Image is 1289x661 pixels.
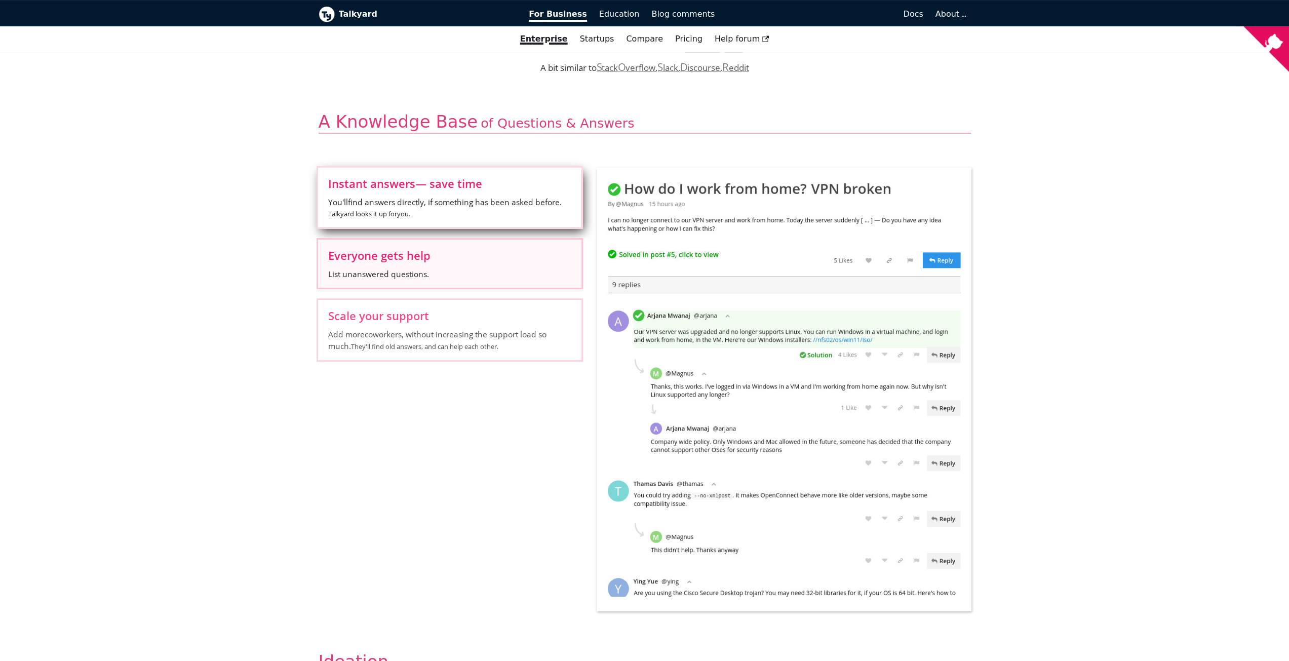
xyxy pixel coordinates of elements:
[680,60,688,74] span: D
[645,6,721,23] a: Blog comments
[657,60,663,74] span: S
[651,9,715,19] span: Blog comments
[618,60,626,74] span: O
[319,6,515,22] a: Talkyard logoTalkyard
[597,168,971,611] img: vbw5ybfth72mgfdf2l4jj5r6ovhzwp.jpg
[903,9,923,19] span: Docs
[722,62,749,73] a: Reddit
[684,41,744,56] a: Star debiki/talkyard on GitHub
[574,30,620,48] a: Startups
[715,34,769,44] span: Help forum
[319,111,971,134] h2: A Knowledge Base
[597,60,602,74] span: S
[319,6,335,22] img: Talkyard logo
[529,9,587,22] span: For Business
[599,9,640,19] span: Education
[328,209,410,218] small: Talkyard looks it up for you .
[626,34,663,44] a: Compare
[351,342,498,351] small: They'll find old answers, and can help each other.
[680,62,720,73] a: Discourse
[597,62,656,73] a: StackOverflow
[328,197,571,220] span: You'll find answers directly, if something has been asked before.
[339,8,515,21] b: Talkyard
[721,6,929,23] a: Docs
[328,310,571,321] span: Scale your support
[657,62,678,73] a: Slack
[669,30,709,48] a: Pricing
[593,6,646,23] a: Education
[328,178,571,189] span: Instant answers — save time
[328,329,571,352] span: Add more coworkers , without increasing the support load so much.
[328,268,571,280] span: List unanswered questions.
[709,30,775,48] a: Help forum
[722,60,729,74] span: R
[481,115,634,131] span: of Questions & Answers
[328,250,571,261] span: Everyone gets help
[514,30,574,48] a: Enterprise
[935,9,965,19] a: About
[523,6,593,23] a: For Business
